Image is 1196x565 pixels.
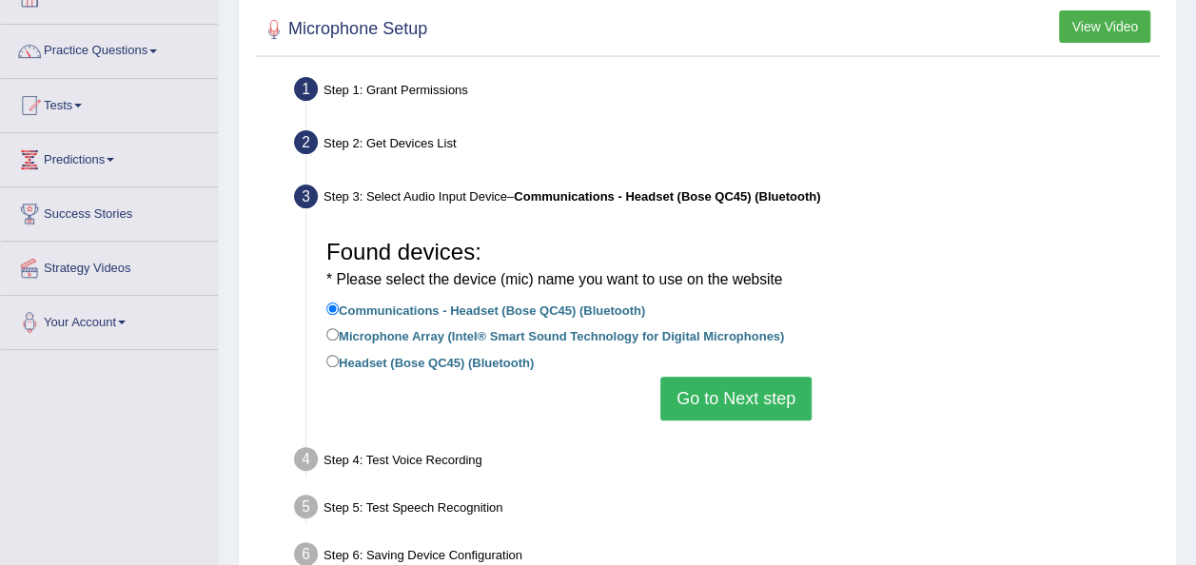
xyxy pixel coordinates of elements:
[1,296,218,343] a: Your Account
[285,441,1167,483] div: Step 4: Test Voice Recording
[326,351,534,372] label: Headset (Bose QC45) (Bluetooth)
[285,71,1167,113] div: Step 1: Grant Permissions
[326,302,339,315] input: Communications - Headset (Bose QC45) (Bluetooth)
[1,133,218,181] a: Predictions
[1,242,218,289] a: Strategy Videos
[326,355,339,367] input: Headset (Bose QC45) (Bluetooth)
[326,240,1146,290] h3: Found devices:
[326,328,339,341] input: Microphone Array (Intel® Smart Sound Technology for Digital Microphones)
[260,15,427,44] h2: Microphone Setup
[1,79,218,127] a: Tests
[660,377,812,420] button: Go to Next step
[285,179,1167,221] div: Step 3: Select Audio Input Device
[285,125,1167,166] div: Step 2: Get Devices List
[326,299,645,320] label: Communications - Headset (Bose QC45) (Bluetooth)
[514,189,820,204] b: Communications - Headset (Bose QC45) (Bluetooth)
[1059,10,1150,43] button: View Video
[326,271,782,287] small: * Please select the device (mic) name you want to use on the website
[1,187,218,235] a: Success Stories
[507,189,820,204] span: –
[285,489,1167,531] div: Step 5: Test Speech Recognition
[326,324,784,345] label: Microphone Array (Intel® Smart Sound Technology for Digital Microphones)
[1,25,218,72] a: Practice Questions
